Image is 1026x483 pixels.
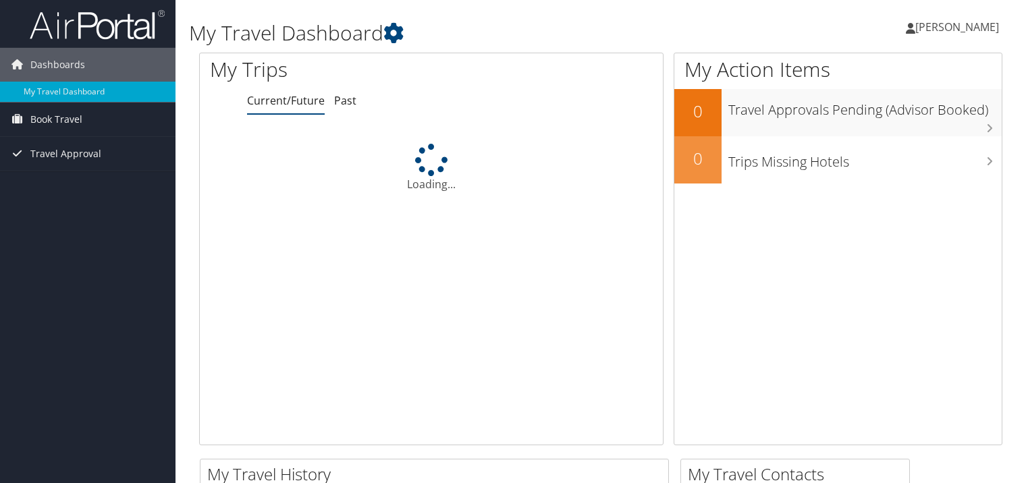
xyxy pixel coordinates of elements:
h3: Trips Missing Hotels [728,146,1002,171]
h1: My Trips [210,55,460,84]
h1: My Action Items [674,55,1002,84]
a: [PERSON_NAME] [906,7,1013,47]
a: 0Travel Approvals Pending (Advisor Booked) [674,89,1002,136]
h1: My Travel Dashboard [189,19,738,47]
h2: 0 [674,100,722,123]
span: Travel Approval [30,137,101,171]
div: Loading... [200,144,663,192]
span: [PERSON_NAME] [915,20,999,34]
span: Book Travel [30,103,82,136]
a: Current/Future [247,93,325,108]
h3: Travel Approvals Pending (Advisor Booked) [728,94,1002,119]
span: Dashboards [30,48,85,82]
img: airportal-logo.png [30,9,165,40]
a: Past [334,93,356,108]
a: 0Trips Missing Hotels [674,136,1002,183]
h2: 0 [674,147,722,170]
